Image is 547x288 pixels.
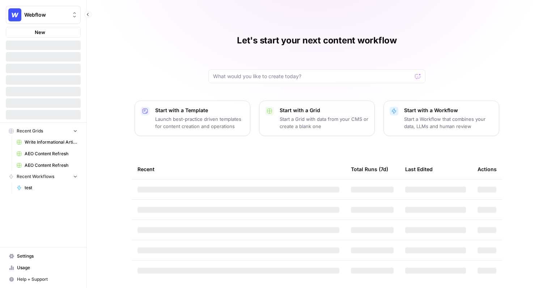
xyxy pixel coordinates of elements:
[6,27,81,38] button: New
[6,171,81,182] button: Recent Workflows
[35,29,45,36] span: New
[17,276,77,283] span: Help + Support
[478,159,497,179] div: Actions
[237,35,397,46] h1: Let's start your next content workflow
[6,274,81,285] button: Help + Support
[155,115,244,130] p: Launch best-practice driven templates for content creation and operations
[137,159,339,179] div: Recent
[155,107,244,114] p: Start with a Template
[404,115,493,130] p: Start a Workflow that combines your data, LLMs and human review
[13,182,81,194] a: test
[17,128,43,134] span: Recent Grids
[17,253,77,259] span: Settings
[135,101,250,136] button: Start with a TemplateLaunch best-practice driven templates for content creation and operations
[17,264,77,271] span: Usage
[25,185,77,191] span: test
[259,101,375,136] button: Start with a GridStart a Grid with data from your CMS or create a blank one
[405,159,433,179] div: Last Edited
[6,250,81,262] a: Settings
[24,11,68,18] span: Webflow
[25,139,77,145] span: Write Informational Article
[213,73,412,80] input: What would you like to create today?
[13,160,81,171] a: AEO Content Refresh
[8,8,21,21] img: Webflow Logo
[6,126,81,136] button: Recent Grids
[13,136,81,148] a: Write Informational Article
[351,159,388,179] div: Total Runs (7d)
[17,173,54,180] span: Recent Workflows
[404,107,493,114] p: Start with a Workflow
[280,107,369,114] p: Start with a Grid
[25,151,77,157] span: AEO Content Refresh
[6,262,81,274] a: Usage
[280,115,369,130] p: Start a Grid with data from your CMS or create a blank one
[13,148,81,160] a: AEO Content Refresh
[383,101,499,136] button: Start with a WorkflowStart a Workflow that combines your data, LLMs and human review
[6,6,81,24] button: Workspace: Webflow
[25,162,77,169] span: AEO Content Refresh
